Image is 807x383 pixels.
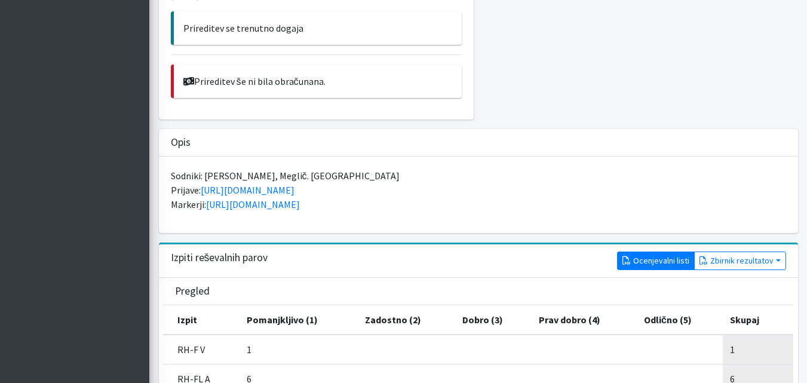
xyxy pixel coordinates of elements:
td: RH-F V [163,335,240,364]
p: Sodniki: [PERSON_NAME], Meglič. [GEOGRAPHIC_DATA] Prijave: Markerji: [171,168,786,212]
th: Izpit [163,305,240,335]
th: Dobro (3) [455,305,532,335]
a: [URL][DOMAIN_NAME] [206,198,300,210]
h3: Izpiti reševalnih parov [171,252,268,264]
a: [URL][DOMAIN_NAME] [201,184,294,196]
td: 1 [240,335,358,364]
th: Prav dobro (4) [532,305,637,335]
th: Odlično (5) [637,305,723,335]
button: Zbirnik rezultatov [694,252,786,270]
p: Prireditev se trenutno dogaja [183,21,453,35]
h3: Pregled [175,285,210,298]
p: Prireditev še ni bila obračunana. [183,74,453,88]
td: 1 [723,335,793,364]
th: Skupaj [723,305,793,335]
th: Zadostno (2) [358,305,456,335]
th: Pomanjkljivo (1) [240,305,358,335]
h3: Opis [171,136,191,149]
a: Ocenjevalni listi [617,252,695,270]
